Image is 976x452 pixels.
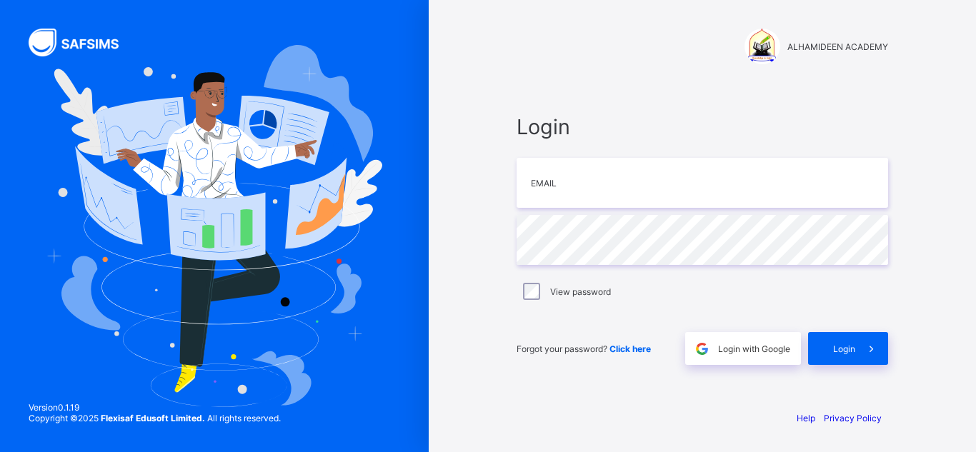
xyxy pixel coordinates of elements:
[517,114,888,139] span: Login
[101,413,205,423] strong: Flexisaf Edusoft Limited.
[46,45,383,406] img: Hero Image
[797,413,815,423] a: Help
[29,402,281,413] span: Version 0.1.19
[609,343,651,354] a: Click here
[824,413,882,423] a: Privacy Policy
[694,341,710,357] img: google.396cfc9801f0270233282035f929180a.svg
[29,29,136,56] img: SAFSIMS Logo
[718,343,790,354] span: Login with Google
[787,41,888,52] span: ALHAMIDEEN ACADEMY
[833,343,855,354] span: Login
[517,343,651,354] span: Forgot your password?
[29,413,281,423] span: Copyright © 2025 All rights reserved.
[550,286,611,297] label: View password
